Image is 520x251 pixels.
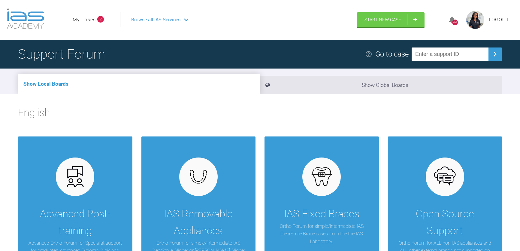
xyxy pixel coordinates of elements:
[187,168,210,185] img: removables.927eaa4e.svg
[357,12,425,27] a: Start New Case
[131,16,180,24] span: Browse all IAS Services
[260,76,502,94] li: Show Global Boards
[274,222,370,246] p: Ortho Forum for simple/intermediate IAS ClearSmile Brace cases from the the IAS Laboratory.
[150,206,247,239] div: IAS Removable Appliances
[7,8,44,29] img: logo-light.3e3ef733.png
[412,47,488,61] input: Enter a support ID
[310,165,333,188] img: fixed.9f4e6236.svg
[490,49,500,59] img: chevronRight.28bd32b0.svg
[64,165,87,188] img: advanced.73cea251.svg
[433,165,456,188] img: opensource.6e495855.svg
[452,20,458,25] div: 261
[18,44,105,65] h1: Support Forum
[27,206,123,239] div: Advanced Post-training
[18,74,260,94] li: Show Local Boards
[397,206,493,239] div: Open Source Support
[73,16,96,24] a: My Cases
[364,17,401,23] span: Start New Case
[489,16,509,24] a: Logout
[18,104,502,126] h2: English
[284,206,359,222] div: IAS Fixed Braces
[97,16,104,23] span: 2
[365,51,372,58] img: help.e70b9f3d.svg
[375,48,409,60] div: Go to case
[466,11,484,29] img: profile.png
